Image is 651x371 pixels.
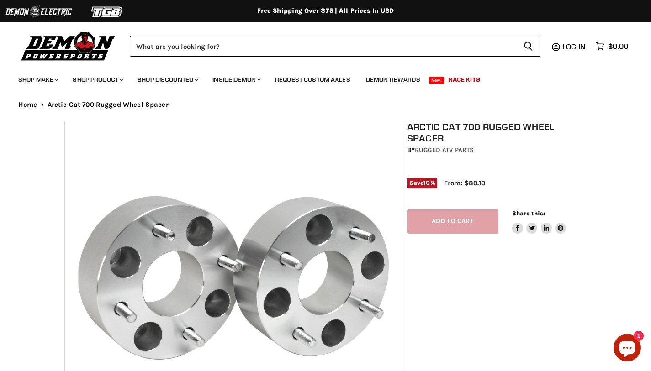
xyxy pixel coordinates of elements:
[415,146,474,154] a: Rugged ATV Parts
[130,36,516,57] input: Search
[407,178,437,188] span: Save %
[48,101,169,109] span: Arctic Cat 700 Rugged Wheel Spacer
[611,334,644,364] inbox-online-store-chat: Shopify online store chat
[558,42,591,51] a: Log in
[516,36,540,57] button: Search
[11,67,626,89] ul: Main menu
[130,36,540,57] form: Product
[423,179,430,186] span: 10
[444,179,485,187] span: From: $80.10
[206,70,266,89] a: Inside Demon
[11,70,64,89] a: Shop Make
[18,30,118,62] img: Demon Powersports
[442,70,487,89] a: Race Kits
[407,121,592,144] h1: Arctic Cat 700 Rugged Wheel Spacer
[66,70,129,89] a: Shop Product
[608,42,628,51] span: $0.00
[407,145,592,155] div: by
[18,101,37,109] a: Home
[359,70,427,89] a: Demon Rewards
[512,210,545,217] span: Share this:
[131,70,204,89] a: Shop Discounted
[429,77,445,84] span: New!
[268,70,357,89] a: Request Custom Axles
[591,40,633,53] a: $0.00
[5,3,73,21] img: Demon Electric Logo 2
[512,209,566,234] aside: Share this:
[562,42,586,51] span: Log in
[73,3,142,21] img: TGB Logo 2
